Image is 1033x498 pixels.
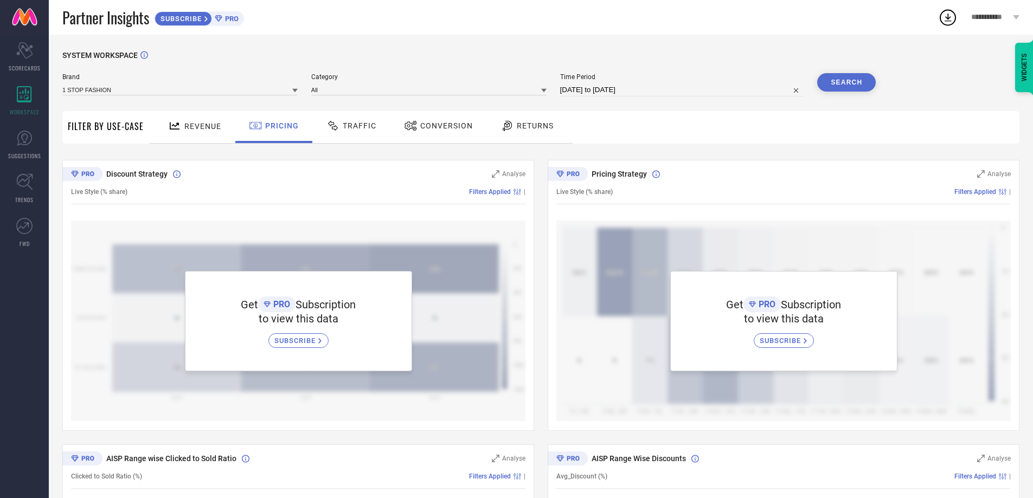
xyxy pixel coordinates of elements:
[524,473,525,480] span: |
[1009,188,1011,196] span: |
[469,473,511,480] span: Filters Applied
[1009,473,1011,480] span: |
[343,121,376,130] span: Traffic
[817,73,876,92] button: Search
[592,170,647,178] span: Pricing Strategy
[760,337,804,345] span: SUBSCRIBE
[560,73,804,81] span: Time Period
[106,454,236,463] span: AISP Range wise Clicked to Sold Ratio
[592,454,686,463] span: AISP Range Wise Discounts
[726,298,743,311] span: Get
[62,51,138,60] span: SYSTEM WORKSPACE
[9,64,41,72] span: SCORECARDS
[20,240,30,248] span: FWD
[274,337,318,345] span: SUBSCRIBE
[954,473,996,480] span: Filters Applied
[8,152,41,160] span: SUGGESTIONS
[268,325,329,348] a: SUBSCRIBE
[987,455,1011,462] span: Analyse
[10,108,40,116] span: WORKSPACE
[62,451,102,468] div: Premium
[502,170,525,178] span: Analyse
[987,170,1011,178] span: Analyse
[241,298,258,311] span: Get
[155,9,244,26] a: SUBSCRIBEPRO
[744,312,824,325] span: to view this data
[68,120,144,133] span: Filter By Use-Case
[265,121,299,130] span: Pricing
[106,170,168,178] span: Discount Strategy
[62,7,149,29] span: Partner Insights
[469,188,511,196] span: Filters Applied
[492,455,499,462] svg: Zoom
[560,83,804,96] input: Select time period
[754,325,814,348] a: SUBSCRIBE
[548,167,588,183] div: Premium
[502,455,525,462] span: Analyse
[781,298,841,311] span: Subscription
[155,15,204,23] span: SUBSCRIBE
[222,15,239,23] span: PRO
[311,73,547,81] span: Category
[556,188,613,196] span: Live Style (% share)
[954,188,996,196] span: Filters Applied
[62,167,102,183] div: Premium
[420,121,473,130] span: Conversion
[271,299,290,309] span: PRO
[548,451,588,468] div: Premium
[492,170,499,178] svg: Zoom
[71,473,142,480] span: Clicked to Sold Ratio (%)
[184,122,221,131] span: Revenue
[977,455,985,462] svg: Zoom
[524,188,525,196] span: |
[938,8,958,27] div: Open download list
[296,298,356,311] span: Subscription
[977,170,985,178] svg: Zoom
[71,188,127,196] span: Live Style (% share)
[517,121,554,130] span: Returns
[556,473,607,480] span: Avg_Discount (%)
[756,299,775,309] span: PRO
[62,73,298,81] span: Brand
[15,196,34,204] span: TRENDS
[259,312,338,325] span: to view this data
